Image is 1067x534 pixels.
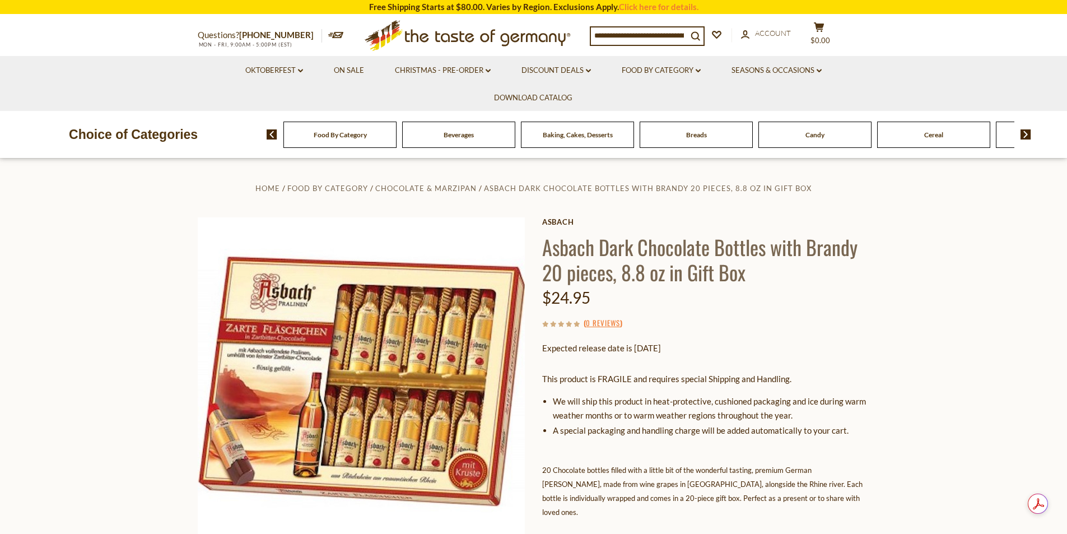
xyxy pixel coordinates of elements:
span: MON - FRI, 9:00AM - 5:00PM (EST) [198,41,293,48]
a: Christmas - PRE-ORDER [395,64,491,77]
button: $0.00 [803,22,836,50]
a: Asbach [542,217,870,226]
a: Discount Deals [521,64,591,77]
a: Download Catalog [494,92,572,104]
a: Cereal [924,131,943,139]
a: Oktoberfest [245,64,303,77]
a: Baking, Cakes, Desserts [543,131,613,139]
a: Breads [686,131,707,139]
span: ( ) [584,317,622,328]
a: Click here for details. [619,2,698,12]
span: Account [755,29,791,38]
a: Account [741,27,791,40]
a: [PHONE_NUMBER] [239,30,314,40]
a: Candy [805,131,824,139]
span: $24.95 [542,288,590,307]
a: On Sale [334,64,364,77]
a: Chocolate & Marzipan [375,184,477,193]
span: 20 Chocolate bottles filled with a little bit of the wonderful tasting, premium German [PERSON_NA... [542,466,863,517]
p: Expected release date is [DATE] [542,341,870,355]
h1: Asbach Dark Chocolate Bottles with Brandy 20 pieces, 8.8 oz in Gift Box [542,234,870,285]
a: Seasons & Occasions [731,64,822,77]
a: Food By Category [287,184,368,193]
li: We will ship this product in heat-protective, cushioned packaging and ice during warm weather mon... [553,394,870,422]
img: next arrow [1021,129,1031,140]
a: Home [255,184,280,193]
p: Questions? [198,28,322,43]
li: A special packaging and handling charge will be added automatically to your cart. [553,424,870,438]
p: This product is FRAGILE and requires special Shipping and Handling. [542,372,870,386]
a: Food By Category [314,131,367,139]
a: Food By Category [622,64,701,77]
span: $0.00 [810,36,830,45]
img: previous arrow [267,129,277,140]
a: Asbach Dark Chocolate Bottles with Brandy 20 pieces, 8.8 oz in Gift Box [484,184,812,193]
a: 0 Reviews [586,317,620,329]
a: Beverages [444,131,474,139]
